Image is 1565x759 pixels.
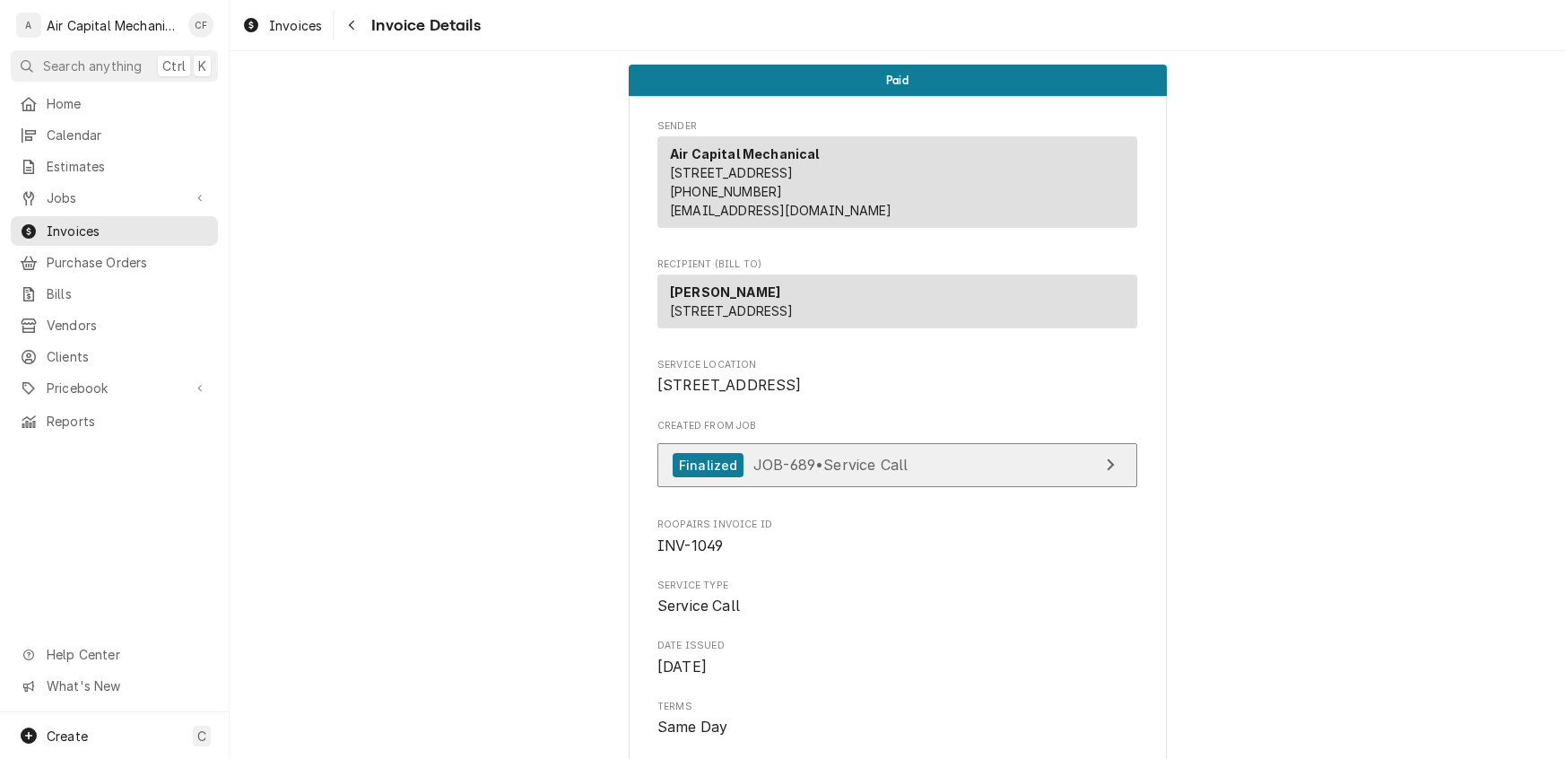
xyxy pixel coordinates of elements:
[188,13,213,38] div: CF
[657,639,1137,653] span: Date Issued
[11,89,218,118] a: Home
[657,700,1137,738] div: Terms
[11,640,218,669] a: Go to Help Center
[670,284,780,300] strong: [PERSON_NAME]
[11,342,218,371] a: Clients
[11,279,218,309] a: Bills
[657,717,1137,738] span: Terms
[16,13,41,38] div: A
[47,126,209,144] span: Calendar
[47,676,207,695] span: What's New
[657,419,1137,433] span: Created From Job
[657,659,707,676] span: [DATE]
[198,57,206,75] span: K
[657,419,1137,496] div: Created From Job
[197,727,206,746] span: C
[629,65,1167,96] div: Status
[657,537,723,554] span: INV-1049
[670,165,794,180] span: [STREET_ADDRESS]
[670,184,782,199] a: [PHONE_NUMBER]
[47,316,209,335] span: Vendors
[11,373,218,403] a: Go to Pricebook
[657,579,1137,617] div: Service Type
[162,57,186,75] span: Ctrl
[670,146,820,161] strong: Air Capital Mechanical
[657,358,1137,372] span: Service Location
[47,412,209,431] span: Reports
[657,579,1137,593] span: Service Type
[657,518,1137,532] span: Roopairs Invoice ID
[47,157,209,176] span: Estimates
[657,719,727,736] span: Same Day
[657,518,1137,556] div: Roopairs Invoice ID
[47,645,207,664] span: Help Center
[657,275,1137,336] div: Recipient (Bill To)
[269,16,322,35] span: Invoices
[11,310,218,340] a: Vendors
[11,183,218,213] a: Go to Jobs
[47,188,182,207] span: Jobs
[657,358,1137,397] div: Service Location
[657,119,1137,134] span: Sender
[657,598,740,615] span: Service Call
[657,443,1137,487] a: View Job
[47,94,209,113] span: Home
[657,375,1137,397] span: Service Location
[43,57,142,75] span: Search anything
[673,453,743,477] div: Finalized
[47,347,209,366] span: Clients
[11,671,218,701] a: Go to What's New
[11,406,218,436] a: Reports
[670,303,794,318] span: [STREET_ADDRESS]
[657,257,1137,336] div: Invoice Recipient
[188,13,213,38] div: Charles Faure's Avatar
[657,377,802,394] span: [STREET_ADDRESS]
[657,700,1137,714] span: Terms
[670,203,891,218] a: [EMAIL_ADDRESS][DOMAIN_NAME]
[657,657,1137,678] span: Date Issued
[657,536,1137,557] span: Roopairs Invoice ID
[47,379,182,397] span: Pricebook
[47,728,88,744] span: Create
[235,11,329,40] a: Invoices
[337,11,366,39] button: Navigate back
[11,120,218,150] a: Calendar
[366,13,480,38] span: Invoice Details
[657,275,1137,328] div: Recipient (Bill To)
[657,596,1137,617] span: Service Type
[11,216,218,246] a: Invoices
[47,284,209,303] span: Bills
[657,136,1137,235] div: Sender
[47,253,209,272] span: Purchase Orders
[657,257,1137,272] span: Recipient (Bill To)
[753,456,908,474] span: JOB-689 • Service Call
[47,16,178,35] div: Air Capital Mechanical
[657,639,1137,677] div: Date Issued
[657,119,1137,236] div: Invoice Sender
[47,222,209,240] span: Invoices
[886,74,909,86] span: Paid
[657,136,1137,228] div: Sender
[11,50,218,82] button: Search anythingCtrlK
[11,152,218,181] a: Estimates
[11,248,218,277] a: Purchase Orders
